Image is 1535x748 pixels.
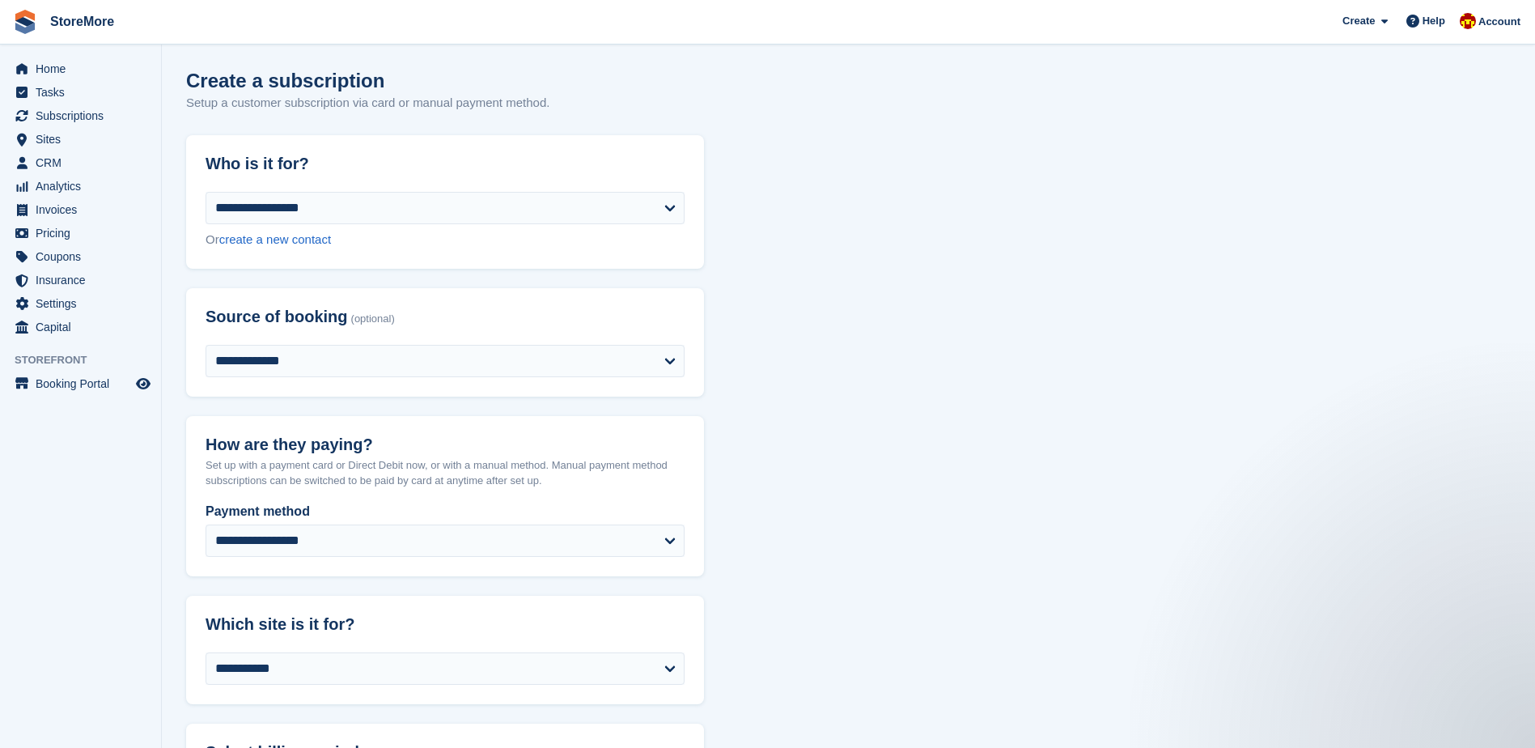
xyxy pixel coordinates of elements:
h2: Who is it for? [206,155,685,173]
p: Set up with a payment card or Direct Debit now, or with a manual method. Manual payment method su... [206,457,685,489]
span: Account [1478,14,1520,30]
img: Store More Team [1460,13,1476,29]
a: menu [8,222,153,244]
div: Or [206,231,685,249]
span: Invoices [36,198,133,221]
a: menu [8,198,153,221]
a: menu [8,372,153,395]
span: Sites [36,128,133,151]
a: menu [8,81,153,104]
span: Subscriptions [36,104,133,127]
a: menu [8,57,153,80]
span: Home [36,57,133,80]
img: stora-icon-8386f47178a22dfd0bd8f6a31ec36ba5ce8667c1dd55bd0f319d3a0aa187defe.svg [13,10,37,34]
label: Payment method [206,502,685,521]
span: Tasks [36,81,133,104]
h2: Which site is it for? [206,615,685,634]
a: menu [8,151,153,174]
span: Coupons [36,245,133,268]
a: menu [8,175,153,198]
span: Insurance [36,269,133,291]
span: Settings [36,292,133,315]
span: Booking Portal [36,372,133,395]
h1: Create a subscription [186,70,384,91]
span: Source of booking [206,308,348,326]
a: menu [8,128,153,151]
a: menu [8,269,153,291]
span: CRM [36,151,133,174]
span: Pricing [36,222,133,244]
a: StoreMore [44,8,121,35]
p: Setup a customer subscription via card or manual payment method. [186,94,549,113]
a: menu [8,245,153,268]
span: Analytics [36,175,133,198]
h2: How are they paying? [206,436,685,454]
a: create a new contact [219,232,331,246]
span: Create [1342,13,1375,29]
span: Capital [36,316,133,338]
a: menu [8,292,153,315]
span: Help [1423,13,1445,29]
a: menu [8,104,153,127]
a: menu [8,316,153,338]
a: Preview store [134,374,153,393]
span: (optional) [351,313,395,325]
span: Storefront [15,352,161,368]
